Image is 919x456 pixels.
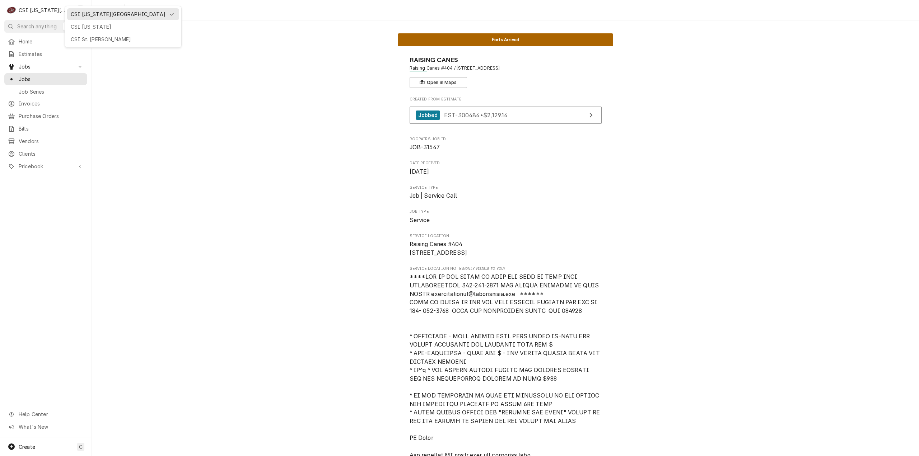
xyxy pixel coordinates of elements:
[71,36,176,43] div: CSI St. [PERSON_NAME]
[4,73,87,85] a: Go to Jobs
[19,88,84,95] span: Job Series
[71,10,165,18] div: CSI [US_STATE][GEOGRAPHIC_DATA]
[4,86,87,98] a: Go to Job Series
[71,23,176,30] div: CSI [US_STATE]
[19,75,84,83] span: Jobs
